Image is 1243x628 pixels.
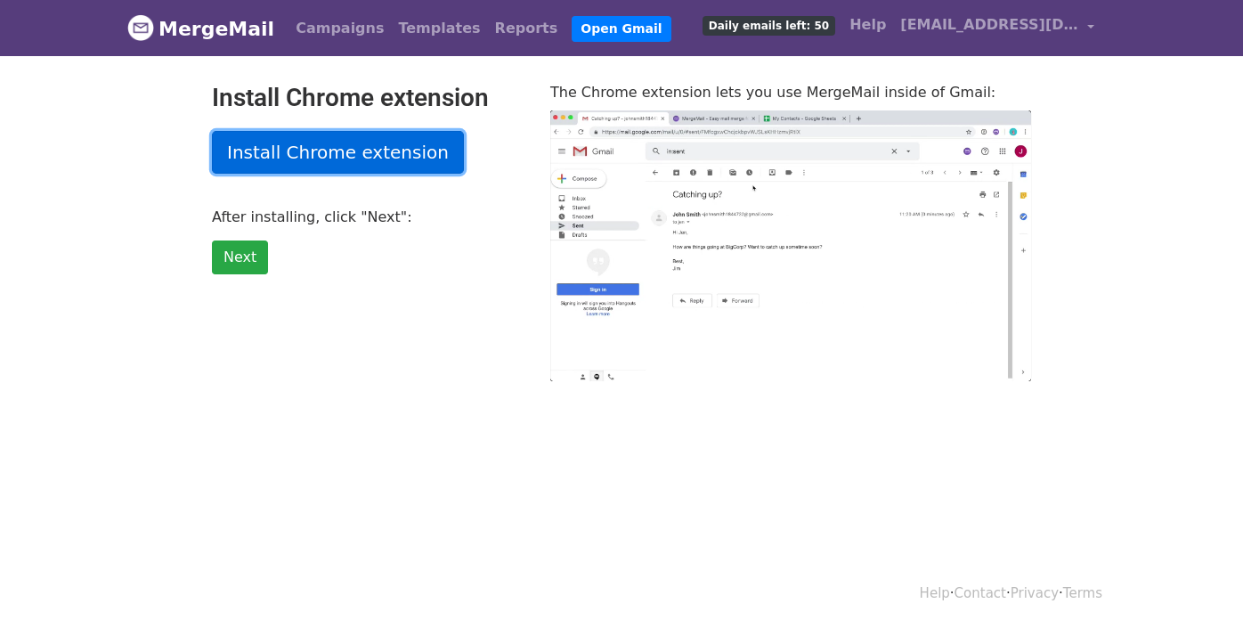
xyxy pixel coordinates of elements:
[288,11,391,46] a: Campaigns
[127,10,274,47] a: MergeMail
[920,585,950,601] a: Help
[212,83,524,113] h2: Install Chrome extension
[212,131,464,174] a: Install Chrome extension
[1154,542,1243,628] iframe: Chat Widget
[842,7,893,43] a: Help
[695,7,842,43] a: Daily emails left: 50
[900,14,1078,36] span: [EMAIL_ADDRESS][DOMAIN_NAME]
[212,208,524,226] p: After installing, click "Next":
[955,585,1006,601] a: Contact
[212,241,268,274] a: Next
[1063,585,1102,601] a: Terms
[572,16,670,42] a: Open Gmail
[488,11,565,46] a: Reports
[391,11,487,46] a: Templates
[703,16,835,36] span: Daily emails left: 50
[893,7,1101,49] a: [EMAIL_ADDRESS][DOMAIN_NAME]
[127,14,154,41] img: MergeMail logo
[1011,585,1059,601] a: Privacy
[550,83,1031,102] p: The Chrome extension lets you use MergeMail inside of Gmail:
